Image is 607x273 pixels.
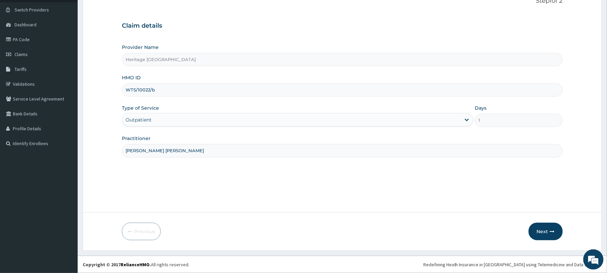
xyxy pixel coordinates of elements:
[122,44,159,51] label: Provider Name
[122,135,151,142] label: Practitioner
[122,83,563,97] input: Enter HMO ID
[122,144,563,157] input: Enter Name
[12,34,27,51] img: d_794563401_company_1708531726252_794563401
[15,7,49,13] span: Switch Providers
[529,223,563,240] button: Next
[3,184,129,208] textarea: Type your message and hit 'Enter'
[15,66,27,72] span: Tariffs
[39,85,93,153] span: We're online!
[126,116,152,123] div: Outpatient
[15,22,36,28] span: Dashboard
[83,262,151,268] strong: Copyright © 2017 .
[35,38,113,47] div: Chat with us now
[111,3,127,20] div: Minimize live chat window
[122,74,141,81] label: HMO ID
[475,105,486,111] label: Days
[122,22,563,30] h3: Claim details
[121,262,150,268] a: RelianceHMO
[78,256,607,273] footer: All rights reserved.
[15,51,28,57] span: Claims
[122,105,159,111] label: Type of Service
[122,223,161,240] button: Previous
[423,261,602,268] div: Redefining Heath Insurance in [GEOGRAPHIC_DATA] using Telemedicine and Data Science!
